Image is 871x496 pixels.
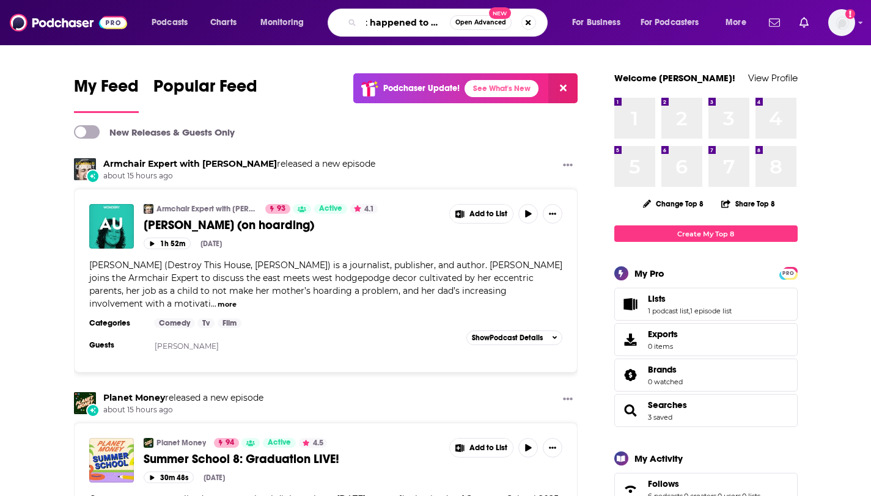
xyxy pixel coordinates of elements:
[469,210,507,219] span: Add to List
[450,15,512,30] button: Open AdvancedNew
[265,204,290,214] a: 93
[156,204,257,214] a: Armchair Expert with [PERSON_NAME]
[86,404,100,417] div: New Episode
[648,478,760,489] a: Follows
[469,443,507,453] span: Add to List
[383,83,460,93] p: Podchaser Update!
[103,171,375,181] span: about 15 hours ago
[277,203,285,215] span: 93
[89,318,144,328] h3: Categories
[144,451,441,467] a: Summer School 8: Graduation LIVE!
[489,7,511,19] span: New
[619,296,643,313] a: Lists
[465,80,538,97] a: See What's New
[648,307,689,315] a: 1 podcast list
[299,438,327,448] button: 4.5
[764,12,785,33] a: Show notifications dropdown
[202,13,244,32] a: Charts
[648,399,687,410] a: Searches
[466,330,563,345] button: ShowPodcast Details
[619,402,643,419] a: Searches
[543,438,562,458] button: Show More Button
[726,14,746,31] span: More
[74,158,96,180] img: Armchair Expert with Dax Shepard
[455,20,506,26] span: Open Advanced
[74,125,235,139] a: New Releases & Guests Only
[648,293,666,304] span: Lists
[828,9,855,36] img: User Profile
[144,438,153,448] img: Planet Money
[156,438,206,448] a: Planet Money
[143,13,204,32] button: open menu
[614,225,798,242] a: Create My Top 8
[152,14,188,31] span: Podcasts
[648,478,679,489] span: Follows
[153,76,257,113] a: Popular Feed
[634,268,664,279] div: My Pro
[361,13,450,32] input: Search podcasts, credits, & more...
[828,9,855,36] button: Show profile menu
[689,307,690,315] span: ,
[648,293,732,304] a: Lists
[210,14,237,31] span: Charts
[197,318,215,328] a: Tv
[260,14,304,31] span: Monitoring
[721,192,776,216] button: Share Top 8
[89,438,134,483] img: Summer School 8: Graduation LIVE!
[450,439,513,457] button: Show More Button
[214,438,239,448] a: 94
[155,341,219,351] a: [PERSON_NAME]
[89,204,134,249] img: Amanda Uhle (on hoarding)
[781,268,796,277] a: PRO
[226,437,234,449] span: 94
[200,239,222,248] div: [DATE]
[86,169,100,183] div: New Episode
[103,158,277,169] a: Armchair Expert with Dax Shepard
[619,331,643,348] span: Exports
[690,307,732,315] a: 1 episode list
[795,12,814,33] a: Show notifications dropdown
[828,9,855,36] span: Logged in as mijal
[648,329,678,340] span: Exports
[614,359,798,392] span: Brands
[558,158,578,173] button: Show More Button
[10,11,127,34] img: Podchaser - Follow, Share and Rate Podcasts
[633,13,717,32] button: open menu
[558,392,578,407] button: Show More Button
[717,13,762,32] button: open menu
[781,269,796,278] span: PRO
[636,196,711,211] button: Change Top 8
[74,76,139,113] a: My Feed
[350,204,378,214] button: 4.1
[614,323,798,356] a: Exports
[74,392,96,414] img: Planet Money
[89,340,144,350] h3: Guests
[144,204,153,214] img: Armchair Expert with Dax Shepard
[211,298,216,309] span: ...
[218,299,237,310] button: more
[648,413,672,421] a: 3 saved
[314,204,347,214] a: Active
[263,438,296,448] a: Active
[144,217,314,233] span: [PERSON_NAME] (on hoarding)
[218,318,241,328] a: Film
[153,76,257,104] span: Popular Feed
[144,217,441,233] a: [PERSON_NAME] (on hoarding)
[204,473,225,482] div: [DATE]
[564,13,636,32] button: open menu
[648,377,683,386] a: 0 watched
[319,203,342,215] span: Active
[144,238,191,249] button: 1h 52m
[103,158,375,170] h3: released a new episode
[648,342,678,351] span: 0 items
[144,472,194,483] button: 30m 48s
[614,394,798,427] span: Searches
